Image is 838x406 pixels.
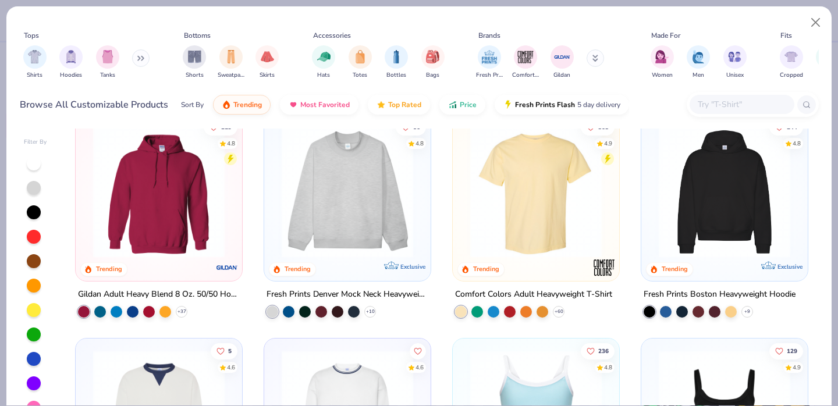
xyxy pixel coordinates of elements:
[59,45,83,80] div: filter for Hoodies
[455,287,612,302] div: Comfort Colors Adult Heavyweight T-Shirt
[300,100,350,109] span: Most Favorited
[693,71,704,80] span: Men
[652,71,673,80] span: Women
[229,348,232,354] span: 5
[553,48,571,66] img: Gildan Image
[211,343,238,359] button: Like
[598,124,609,130] span: 303
[644,287,796,302] div: Fresh Prints Boston Heavyweight Hoodie
[386,71,406,80] span: Bottles
[20,98,168,112] div: Browse All Customizable Products
[87,126,230,258] img: 01756b78-01f6-4cc6-8d8a-3c30c1a0c8ac
[27,71,42,80] span: Shirts
[24,30,39,41] div: Tops
[551,45,574,80] button: filter button
[23,45,47,80] button: filter button
[476,45,503,80] button: filter button
[313,30,351,41] div: Accessories
[218,45,244,80] button: filter button
[476,45,503,80] div: filter for Fresh Prints
[780,71,803,80] span: Cropped
[793,139,801,148] div: 4.8
[312,45,335,80] div: filter for Hats
[421,45,445,80] div: filter for Bags
[426,50,439,63] img: Bags Image
[793,363,801,372] div: 4.9
[280,95,358,115] button: Most Favorited
[598,348,609,354] span: 236
[396,119,426,135] button: Like
[222,100,231,109] img: trending.gif
[517,48,534,66] img: Comfort Colors Image
[697,98,786,111] input: Try "T-Shirt"
[805,12,827,34] button: Close
[413,124,420,130] span: 86
[410,343,426,359] button: Like
[289,100,298,109] img: most_fav.gif
[744,308,750,315] span: + 9
[476,71,503,80] span: Fresh Prints
[349,45,372,80] div: filter for Totes
[228,139,236,148] div: 4.8
[607,126,750,258] img: e55d29c3-c55d-459c-bfd9-9b1c499ab3c6
[769,119,803,135] button: Like
[604,363,612,372] div: 4.8
[353,71,367,80] span: Totes
[723,45,747,80] div: filter for Unisex
[317,50,331,63] img: Hats Image
[784,50,798,63] img: Cropped Image
[385,45,408,80] button: filter button
[787,124,797,130] span: 244
[218,45,244,80] div: filter for Sweatpants
[604,139,612,148] div: 4.9
[651,30,680,41] div: Made For
[181,99,204,110] div: Sort By
[261,50,274,63] img: Skirts Image
[478,30,500,41] div: Brands
[368,95,430,115] button: Top Rated
[96,45,119,80] div: filter for Tanks
[503,100,513,109] img: flash.gif
[512,45,539,80] button: filter button
[78,287,240,302] div: Gildan Adult Heavy Blend 8 Oz. 50/50 Hooded Sweatshirt
[183,45,206,80] div: filter for Shorts
[515,100,575,109] span: Fresh Prints Flash
[439,95,485,115] button: Price
[183,45,206,80] button: filter button
[426,71,439,80] span: Bags
[255,45,279,80] div: filter for Skirts
[495,95,629,115] button: Fresh Prints Flash5 day delivery
[512,71,539,80] span: Comfort Colors
[777,263,802,270] span: Exclusive
[101,50,114,63] img: Tanks Image
[726,71,744,80] span: Unisex
[186,71,204,80] span: Shorts
[312,45,335,80] button: filter button
[780,45,803,80] button: filter button
[24,138,47,147] div: Filter By
[723,45,747,80] button: filter button
[96,45,119,80] button: filter button
[366,308,375,315] span: + 10
[60,71,82,80] span: Hoodies
[419,126,562,258] img: a90f7c54-8796-4cb2-9d6e-4e9644cfe0fe
[184,30,211,41] div: Bottoms
[769,343,803,359] button: Like
[592,256,616,279] img: Comfort Colors logo
[100,71,115,80] span: Tanks
[481,48,498,66] img: Fresh Prints Image
[59,45,83,80] button: filter button
[213,95,271,115] button: Trending
[65,50,77,63] img: Hoodies Image
[728,50,741,63] img: Unisex Image
[317,71,330,80] span: Hats
[177,308,186,315] span: + 37
[421,45,445,80] button: filter button
[687,45,710,80] div: filter for Men
[651,45,674,80] div: filter for Women
[188,50,201,63] img: Shorts Image
[377,100,386,109] img: TopRated.gif
[651,45,674,80] button: filter button
[653,126,796,258] img: 91acfc32-fd48-4d6b-bdad-a4c1a30ac3fc
[222,124,232,130] span: 219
